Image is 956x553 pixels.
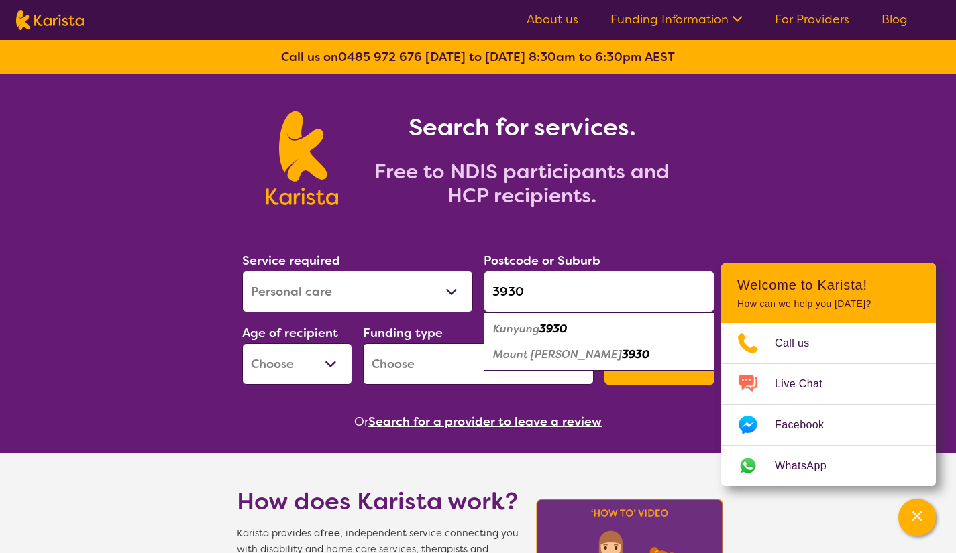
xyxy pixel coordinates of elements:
[242,325,338,341] label: Age of recipient
[354,111,690,143] h1: Search for services.
[363,325,443,341] label: Funding type
[775,333,826,353] span: Call us
[721,263,936,486] div: Channel Menu
[610,11,743,27] a: Funding Information
[266,111,338,205] img: Karista logo
[320,527,340,540] b: free
[16,10,84,30] img: Karista logo
[490,316,708,342] div: Kunyung 3930
[721,323,936,486] ul: Choose channel
[354,160,690,208] h2: Free to NDIS participants and HCP recipients.
[354,412,368,432] span: Or
[493,322,539,336] em: Kunyung
[338,49,422,65] a: 0485 972 676
[484,253,600,269] label: Postcode or Suburb
[775,415,840,435] span: Facebook
[368,412,602,432] button: Search for a provider to leave a review
[242,253,340,269] label: Service required
[721,446,936,486] a: Web link opens in a new tab.
[527,11,578,27] a: About us
[281,49,675,65] b: Call us on [DATE] to [DATE] 8:30am to 6:30pm AEST
[622,347,649,361] em: 3930
[493,347,622,361] em: Mount [PERSON_NAME]
[490,342,708,367] div: Mount Eliza 3930
[237,485,519,517] h1: How does Karista work?
[775,11,849,27] a: For Providers
[484,271,714,312] input: Type
[882,11,908,27] a: Blog
[737,277,920,293] h2: Welcome to Karista!
[737,298,920,310] p: How can we help you [DATE]?
[898,499,936,536] button: Channel Menu
[775,374,839,394] span: Live Chat
[539,322,567,336] em: 3930
[775,456,843,476] span: WhatsApp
